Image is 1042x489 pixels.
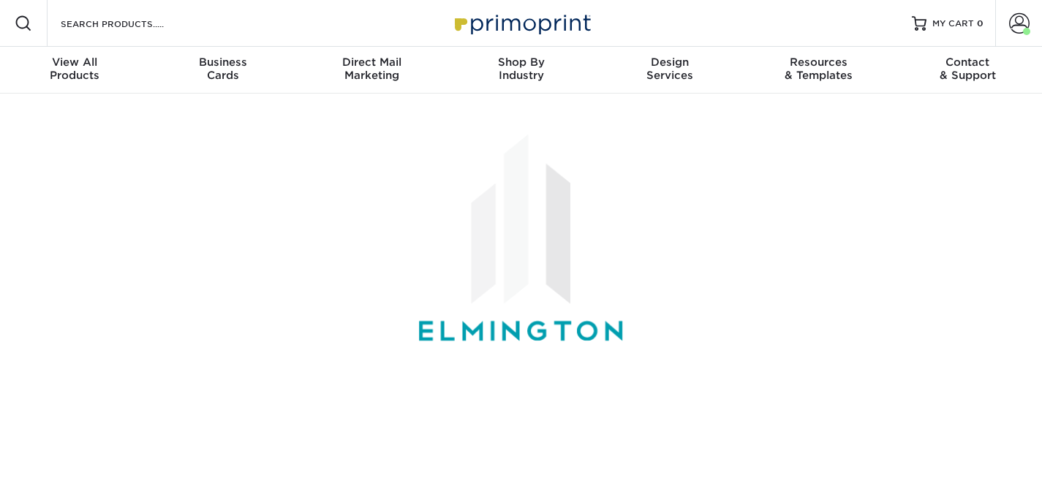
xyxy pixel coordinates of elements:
[447,56,596,69] span: Shop By
[149,56,298,69] span: Business
[932,18,974,30] span: MY CART
[977,18,984,29] span: 0
[298,56,447,69] span: Direct Mail
[298,47,447,94] a: Direct MailMarketing
[893,56,1042,82] div: & Support
[447,56,596,82] div: Industry
[744,56,894,82] div: & Templates
[59,15,202,32] input: SEARCH PRODUCTS.....
[447,47,596,94] a: Shop ByIndustry
[149,47,298,94] a: BusinessCards
[744,56,894,69] span: Resources
[744,47,894,94] a: Resources& Templates
[893,56,1042,69] span: Contact
[893,47,1042,94] a: Contact& Support
[298,56,447,82] div: Marketing
[595,47,744,94] a: DesignServices
[149,56,298,82] div: Cards
[595,56,744,82] div: Services
[595,56,744,69] span: Design
[448,7,594,39] img: Primoprint
[412,129,631,352] img: ELMINGTON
